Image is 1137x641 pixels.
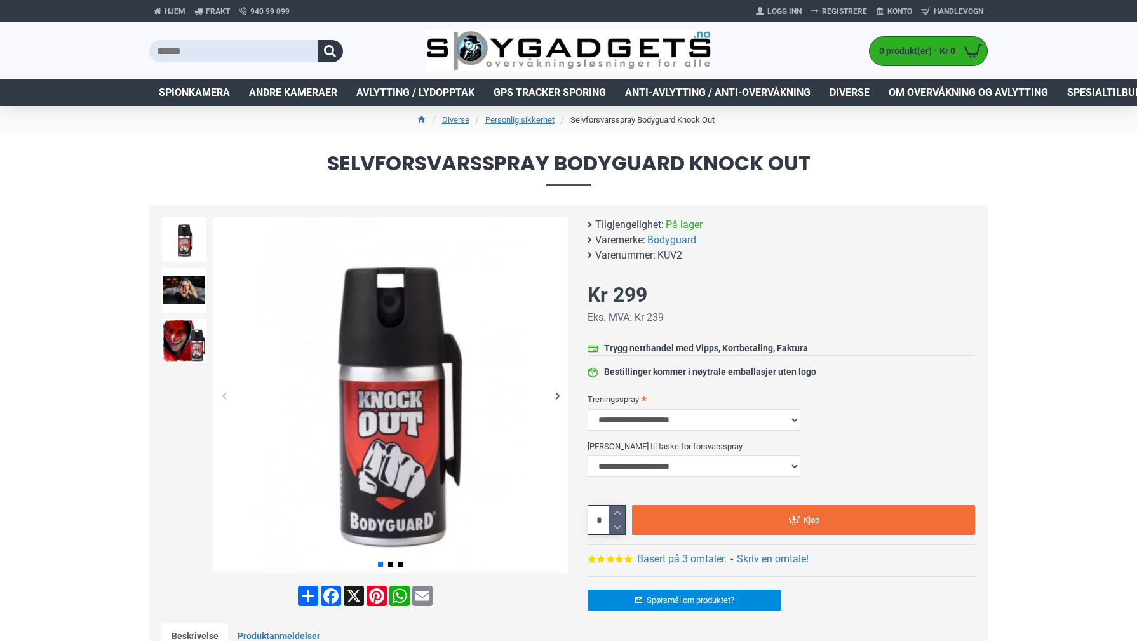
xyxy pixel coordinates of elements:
div: Kr 299 [588,280,647,310]
label: Treningsspray [588,389,975,409]
span: Avlytting / Lydopptak [356,85,474,100]
img: Forsvarsspray - Lovlig Pepperspray - SpyGadgets.no [162,319,206,363]
a: GPS Tracker Sporing [484,79,616,106]
a: Spionkamera [149,79,239,106]
span: Andre kameraer [249,85,337,100]
span: Diverse [830,85,870,100]
span: På lager [666,217,703,233]
a: Avlytting / Lydopptak [347,79,484,106]
a: Registrere [806,1,871,22]
img: SpyGadgets.no [426,30,711,72]
a: Basert på 3 omtaler. [637,551,727,567]
a: 0 produkt(er) - Kr 0 [870,37,987,65]
span: Anti-avlytting / Anti-overvåkning [625,85,811,100]
div: Previous slide [213,384,235,407]
a: Pinterest [365,586,388,606]
a: Personlig sikkerhet [485,114,555,126]
label: [PERSON_NAME] til taske for forsvarsspray [588,436,975,456]
a: Logg Inn [751,1,806,22]
a: Diverse [820,79,879,106]
a: Ресурс [297,586,320,606]
b: Varenummer: [595,248,656,263]
span: Handlevogn [934,6,983,17]
div: Bestillinger kommer i nøytrale emballasjer uten logo [604,365,816,379]
span: 940 99 099 [250,6,290,17]
b: Tilgjengelighet: [595,217,664,233]
a: Spørsmål om produktet? [588,590,781,611]
a: Handlevogn [917,1,988,22]
a: Andre kameraer [239,79,347,106]
div: Next slide [546,384,568,407]
span: Registrere [822,6,867,17]
span: Hjem [165,6,185,17]
a: Konto [871,1,917,22]
a: Facebook [320,586,342,606]
span: Om overvåkning og avlytting [889,85,1048,100]
a: Email [411,586,434,606]
a: Diverse [442,114,469,126]
span: Logg Inn [767,6,802,17]
span: 0 produkt(er) - Kr 0 [870,44,959,58]
a: WhatsApp [388,586,411,606]
span: Spionkamera [159,85,230,100]
img: Forsvarsspray - Lovlig Pepperspray - SpyGadgets.no [162,268,206,313]
span: Go to slide 3 [398,562,403,567]
img: Forsvarsspray - Lovlig Pepperspray - SpyGadgets.no [213,217,568,573]
span: Go to slide 1 [378,562,383,567]
span: Selvforsvarsspray Bodyguard Knock Out [149,153,988,186]
span: GPS Tracker Sporing [494,85,606,100]
a: Skriv en omtale! [737,551,809,567]
a: Bodyguard [647,233,696,248]
span: Go to slide 2 [388,562,393,567]
span: KUV2 [657,248,682,263]
a: Om overvåkning og avlytting [879,79,1058,106]
span: Frakt [206,6,230,17]
b: Varemerke: [595,233,645,248]
img: Forsvarsspray - Lovlig Pepperspray - SpyGadgets.no [162,217,206,262]
span: Konto [887,6,912,17]
a: Anti-avlytting / Anti-overvåkning [616,79,820,106]
div: Trygg netthandel med Vipps, Kortbetaling, Faktura [604,342,808,355]
a: X [342,586,365,606]
span: Kjøp [804,516,819,524]
b: - [730,553,733,565]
